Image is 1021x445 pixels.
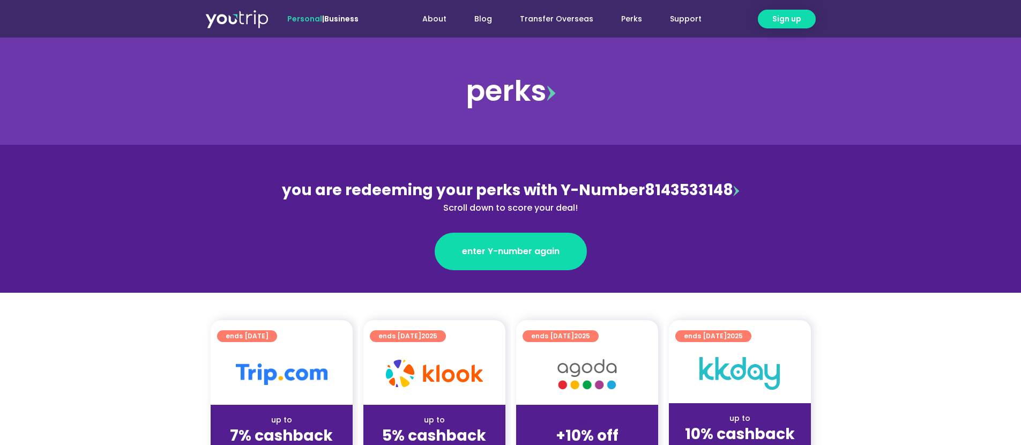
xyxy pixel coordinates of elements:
div: 8143533148 [278,179,743,214]
span: 2025 [727,331,743,340]
a: About [408,9,460,29]
span: ends [DATE] [684,330,743,342]
span: enter Y-number again [462,245,560,258]
span: Personal [287,13,322,24]
span: Sign up [772,13,801,25]
strong: 10% cashback [685,424,795,444]
span: ends [DATE] [531,330,590,342]
div: up to [677,413,802,424]
div: up to [219,414,344,426]
a: Business [324,13,359,24]
a: Blog [460,9,506,29]
a: Sign up [758,10,816,28]
span: ends [DATE] [226,330,269,342]
span: you are redeeming your perks with Y-Number [282,180,645,201]
a: Support [656,9,716,29]
a: ends [DATE] [217,330,277,342]
a: Perks [607,9,656,29]
nav: Menu [387,9,716,29]
a: Transfer Overseas [506,9,607,29]
a: enter Y-number again [435,233,587,270]
a: ends [DATE]2025 [370,330,446,342]
div: up to [372,414,497,426]
span: 2025 [421,331,437,340]
a: ends [DATE]2025 [675,330,751,342]
span: up to [577,414,597,425]
span: 2025 [574,331,590,340]
a: ends [DATE]2025 [523,330,599,342]
span: | [287,13,359,24]
div: Scroll down to score your deal! [278,202,743,214]
span: ends [DATE] [378,330,437,342]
